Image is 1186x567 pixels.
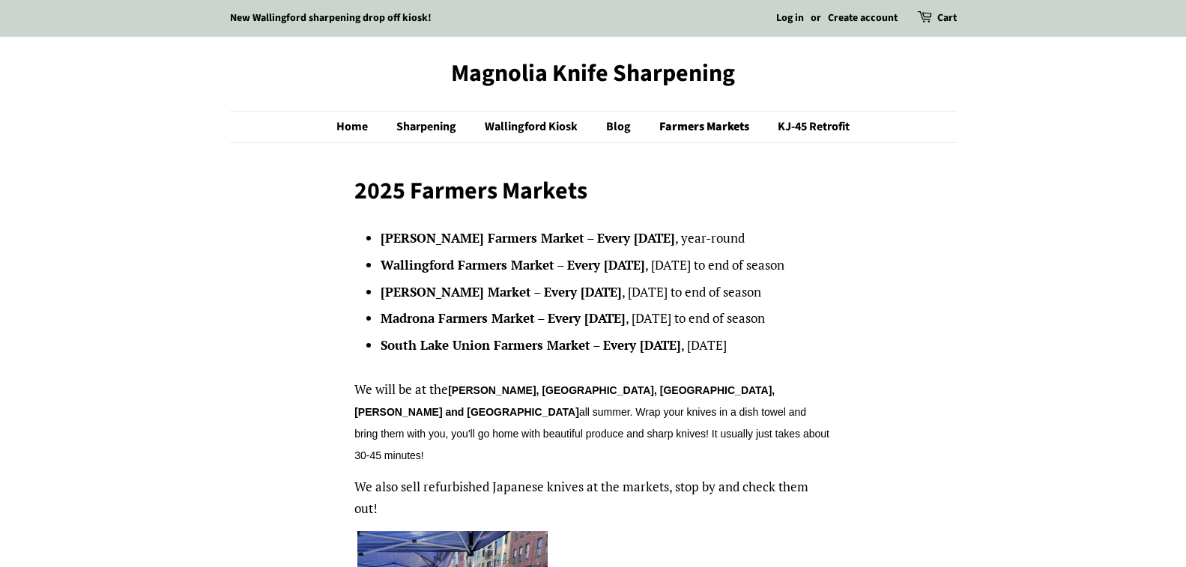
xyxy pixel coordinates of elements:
[381,255,832,276] li: – , [DATE] to end of season
[776,10,804,25] a: Log in
[354,406,829,461] span: all summer. Wrap your knives in a dish towel and bring them with you, you'll go home with beautif...
[474,112,593,142] a: Wallingford Kiosk
[381,282,832,303] li: – , [DATE] to end of season
[381,256,554,273] strong: Wallingford Farmers Market
[381,308,832,330] li: – , [DATE] to end of season
[354,379,832,466] p: We will be at the
[567,256,645,273] strong: Every [DATE]
[597,229,675,246] strong: Every [DATE]
[811,10,821,28] li: or
[937,10,957,28] a: Cart
[603,336,681,354] strong: Every [DATE]
[381,309,535,327] strong: Madrona Farmers Market
[354,384,775,418] strong: [PERSON_NAME], [GEOGRAPHIC_DATA], [GEOGRAPHIC_DATA], [PERSON_NAME] and [GEOGRAPHIC_DATA]
[354,476,832,520] p: We also sell refurbished Japanese knives at the markets, stop by and check them out!
[648,112,764,142] a: Farmers Markets
[381,335,832,357] li: – , [DATE]
[381,336,590,354] strong: South Lake Union Farmers Market
[766,112,850,142] a: KJ-45 Retrofit
[230,10,432,25] a: New Wallingford sharpening drop off kiosk!
[548,309,626,327] strong: Every [DATE]
[336,112,383,142] a: Home
[595,112,646,142] a: Blog
[381,229,584,246] strong: [PERSON_NAME] Farmers Market
[381,283,531,300] strong: [PERSON_NAME] Market
[354,177,832,205] h1: 2025 Farmers Markets
[381,228,832,249] li: – , year-round
[230,59,957,88] a: Magnolia Knife Sharpening
[385,112,471,142] a: Sharpening
[828,10,898,25] a: Create account
[544,283,622,300] strong: Every [DATE]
